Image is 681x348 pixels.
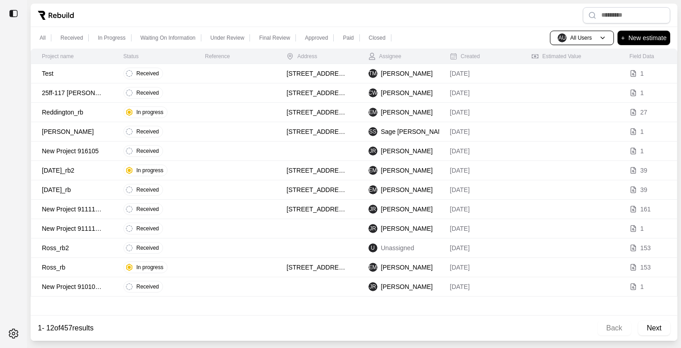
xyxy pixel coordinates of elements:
[630,53,654,60] div: Field Data
[205,53,230,60] div: Reference
[450,205,510,214] p: [DATE]
[38,11,74,20] img: Rebuild
[40,34,45,41] p: All
[450,243,510,252] p: [DATE]
[42,88,102,97] p: 25ff-117 [PERSON_NAME] Test
[368,69,377,78] span: TM
[381,69,433,78] p: [PERSON_NAME]
[450,282,510,291] p: [DATE]
[640,147,644,156] p: 1
[368,88,377,97] span: CW
[42,166,102,175] p: [DATE]_rb2
[42,205,102,214] p: New Project 9111153
[136,283,159,290] p: Received
[276,200,357,219] td: [STREET_ADDRESS][US_STATE]
[381,147,433,156] p: [PERSON_NAME]
[550,31,614,45] button: AUAll Users
[450,108,510,117] p: [DATE]
[450,166,510,175] p: [DATE]
[640,88,644,97] p: 1
[305,34,328,41] p: Approved
[126,109,133,116] img: in-progress.svg
[42,108,102,117] p: Reddington_rb
[368,108,377,117] span: EM
[42,243,102,252] p: Ross_rb2
[381,205,433,214] p: [PERSON_NAME]
[98,34,125,41] p: In Progress
[450,53,480,60] div: Created
[38,323,94,334] p: 1 - 12 of 457 results
[368,263,377,272] span: EM
[276,180,357,200] td: [STREET_ADDRESS]
[640,205,651,214] p: 161
[640,69,644,78] p: 1
[42,224,102,233] p: New Project 9111126
[368,282,377,291] span: JR
[450,88,510,97] p: [DATE]
[42,147,102,156] p: New Project 916105
[136,128,159,135] p: Received
[531,53,581,60] div: Estimated Value
[126,264,133,271] img: in-progress.svg
[381,166,433,175] p: [PERSON_NAME]
[136,109,163,116] p: In progress
[276,64,357,83] td: [STREET_ADDRESS]
[136,89,159,96] p: Received
[381,282,433,291] p: [PERSON_NAME]
[210,34,244,41] p: Under Review
[42,127,102,136] p: [PERSON_NAME]
[9,9,18,18] img: toggle sidebar
[450,127,510,136] p: [DATE]
[136,70,159,77] p: Received
[617,31,670,45] button: +New estimate
[368,205,377,214] span: JR
[123,53,139,60] div: Status
[381,127,449,136] p: Sage [PERSON_NAME]
[450,224,510,233] p: [DATE]
[381,185,433,194] p: [PERSON_NAME]
[640,282,644,291] p: 1
[640,224,644,233] p: 1
[42,282,102,291] p: New Project 9101044
[136,167,163,174] p: In progress
[640,185,648,194] p: 39
[136,264,163,271] p: In progress
[640,243,651,252] p: 153
[368,127,377,136] span: SS
[381,224,433,233] p: [PERSON_NAME]
[381,263,433,272] p: [PERSON_NAME]
[638,321,670,335] button: Next
[558,33,567,42] span: AU
[136,186,159,193] p: Received
[42,69,102,78] p: Test
[343,34,354,41] p: Paid
[628,32,667,43] p: New estimate
[450,185,510,194] p: [DATE]
[60,34,83,41] p: Received
[259,34,290,41] p: Final Review
[640,263,651,272] p: 153
[450,69,510,78] p: [DATE]
[136,147,159,155] p: Received
[276,258,357,277] td: [STREET_ADDRESS]
[640,166,648,175] p: 39
[640,127,644,136] p: 1
[126,167,133,174] img: in-progress.svg
[368,53,401,60] div: Assignee
[136,206,159,213] p: Received
[141,34,195,41] p: Waiting On Information
[276,122,357,142] td: [STREET_ADDRESS][PERSON_NAME]
[368,243,377,252] span: U
[368,166,377,175] span: EM
[276,103,357,122] td: [STREET_ADDRESS]
[381,88,433,97] p: [PERSON_NAME]
[450,263,510,272] p: [DATE]
[368,224,377,233] span: JR
[381,108,433,117] p: [PERSON_NAME]
[640,108,648,117] p: 27
[381,243,414,252] p: Unassigned
[42,185,102,194] p: [DATE]_rb
[368,147,377,156] span: JR
[450,147,510,156] p: [DATE]
[136,225,159,232] p: Received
